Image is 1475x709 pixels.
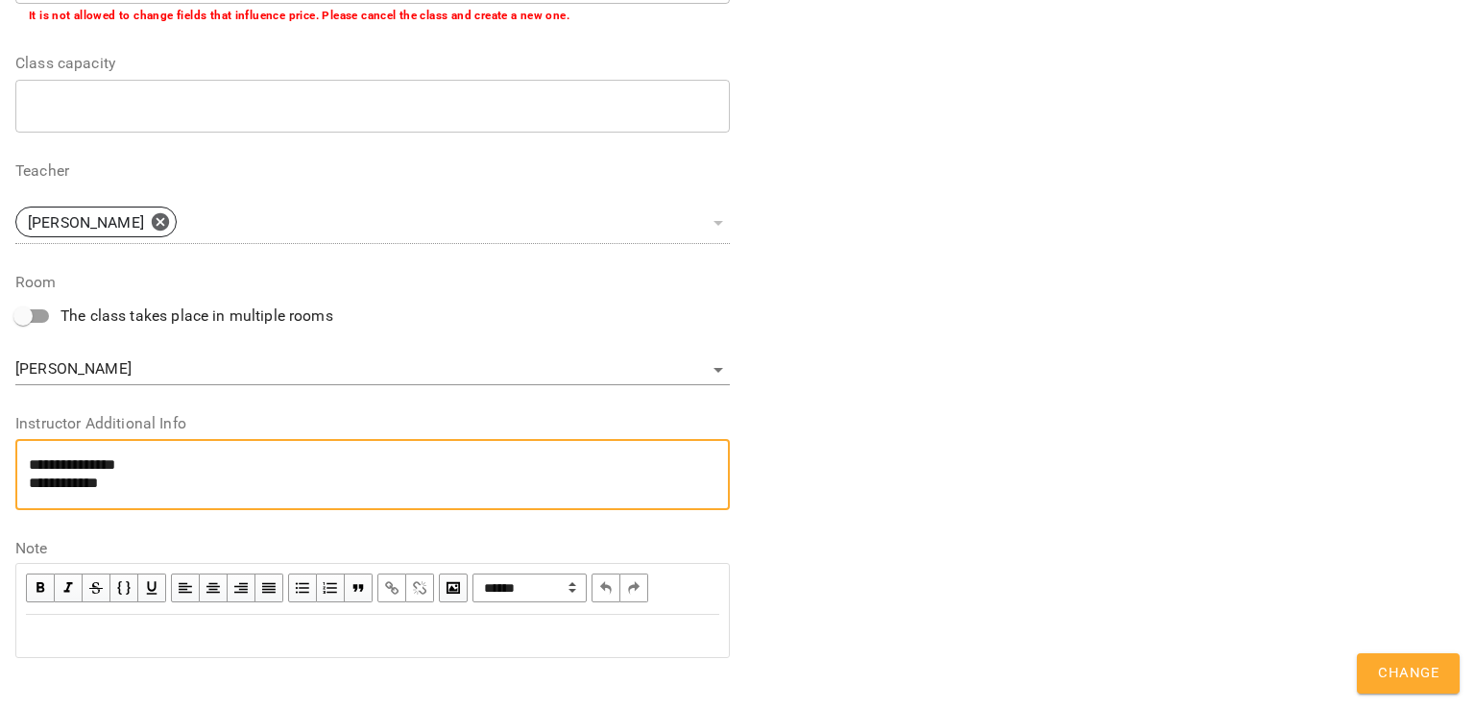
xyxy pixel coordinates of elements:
label: Note [15,541,730,556]
button: Underline [138,574,166,602]
button: Align Right [228,574,255,602]
label: Teacher [15,163,730,179]
button: Link [377,574,406,602]
button: Monospace [110,574,138,602]
button: UL [288,574,317,602]
span: The class takes place in multiple rooms [60,305,333,328]
button: Image [439,574,468,602]
div: Edit text [17,616,728,656]
button: OL [317,574,345,602]
p: [PERSON_NAME] [28,211,144,234]
select: Block type [472,574,587,602]
div: [PERSON_NAME] [15,207,177,237]
span: Normal [472,574,587,602]
button: Bold [26,574,55,602]
button: Align Left [171,574,200,602]
button: Remove Link [406,574,434,602]
button: Align Justify [255,574,283,602]
span: Change [1378,661,1439,686]
button: Italic [55,574,83,602]
button: Change [1357,653,1460,694]
label: Instructor Additional Info [15,416,730,431]
button: Align Center [200,574,228,602]
button: Strikethrough [83,574,110,602]
button: Redo [620,574,648,602]
div: [PERSON_NAME] [15,354,730,385]
button: Undo [592,574,620,602]
b: It is not allowed to change fields that influence price. Please cancel the class and create a new... [29,9,569,22]
div: [PERSON_NAME] [15,201,730,244]
label: Class capacity [15,56,730,71]
button: Blockquote [345,574,373,602]
label: Room [15,275,730,290]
